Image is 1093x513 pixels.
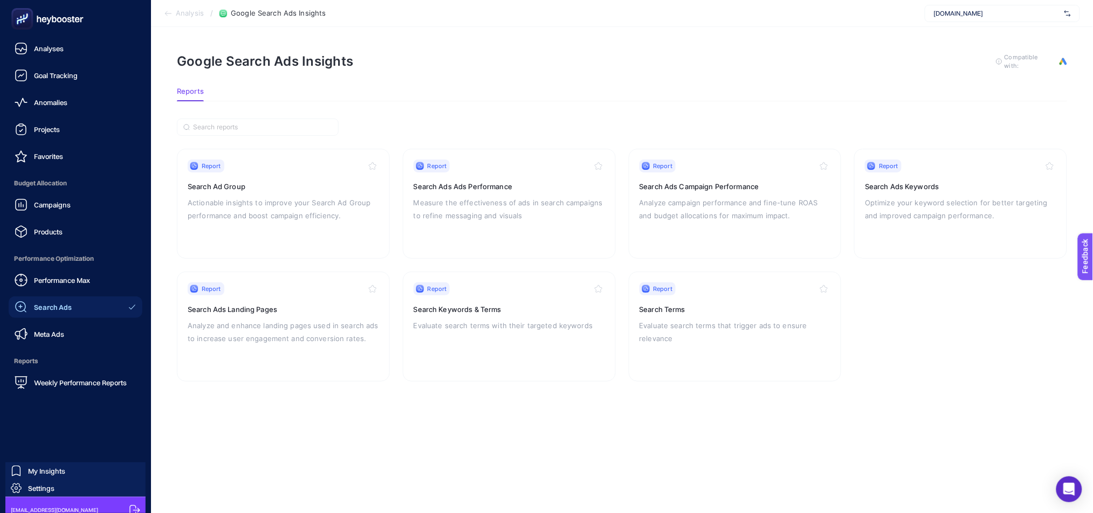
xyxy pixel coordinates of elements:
a: ReportSearch Ad GroupActionable insights to improve your Search Ad Group performance and boost ca... [177,149,390,259]
a: Search Ads [9,296,142,318]
h3: Search Ads Campaign Performance [640,181,831,192]
h3: Search Keywords & Terms [414,304,605,315]
p: Analyze campaign performance and fine-tune ROAS and budget allocations for maximum impact. [640,196,831,222]
a: Anomalies [9,92,142,113]
span: Reports [9,350,142,372]
span: Report [202,285,221,293]
p: Measure the effectiveness of ads in search campaigns to refine messaging and visuals [414,196,605,222]
span: Meta Ads [34,330,64,338]
span: Favorites [34,152,63,161]
span: Performance Max [34,276,90,285]
a: ReportSearch Ads Landing PagesAnalyze and enhance landing pages used in search ads to increase us... [177,272,390,382]
button: Reports [177,87,204,101]
p: Optimize your keyword selection for better targeting and improved campaign performance. [865,196,1056,222]
a: Favorites [9,145,142,167]
p: Evaluate search terms with their targeted keywords [414,319,605,332]
span: Settings [28,484,54,493]
h3: Search Ads Keywords [865,181,1056,192]
a: Meta Ads [9,323,142,345]
span: Compatible with: [1005,53,1053,70]
span: [DOMAIN_NAME] [934,9,1060,18]
h1: Google Search Ads Insights [177,53,353,69]
div: Open Intercom Messenger [1056,476,1082,502]
img: svg%3e [1064,8,1071,19]
a: ReportSearch Ads Ads PerformanceMeasure the effectiveness of ads in search campaigns to refine me... [403,149,616,259]
a: Campaigns [9,194,142,216]
h3: Search Ads Ads Performance [414,181,605,192]
span: Products [34,227,63,236]
h3: Search Terms [640,304,831,315]
a: ReportSearch Ads KeywordsOptimize your keyword selection for better targeting and improved campai... [854,149,1067,259]
span: Analyses [34,44,64,53]
span: Google Search Ads Insights [231,9,326,18]
a: ReportSearch Keywords & TermsEvaluate search terms with their targeted keywords [403,272,616,382]
span: My Insights [28,467,65,475]
span: / [210,9,213,17]
span: Report [428,162,447,170]
span: Analysis [176,9,204,18]
span: Report [654,285,673,293]
span: Goal Tracking [34,71,78,80]
span: Anomalies [34,98,67,107]
span: Feedback [6,3,41,12]
span: Campaigns [34,200,71,209]
h3: Search Ads Landing Pages [188,304,379,315]
a: Weekly Performance Reports [9,372,142,393]
span: Reports [177,87,204,96]
span: Weekly Performance Reports [34,378,127,387]
a: Projects [9,119,142,140]
p: Analyze and enhance landing pages used in search ads to increase user engagement and conversion r... [188,319,379,345]
span: Performance Optimization [9,248,142,269]
a: My Insights [5,462,146,480]
p: Evaluate search terms that trigger ads to ensure relevance [640,319,831,345]
span: Search Ads [34,303,72,311]
span: Report [654,162,673,170]
h3: Search Ad Group [188,181,379,192]
a: ReportSearch Ads Campaign PerformanceAnalyze campaign performance and fine-tune ROAS and budget a... [629,149,842,259]
a: Goal Tracking [9,65,142,86]
a: Products [9,221,142,242]
span: Budget Allocation [9,172,142,194]
span: Projects [34,125,60,134]
p: Actionable insights to improve your Search Ad Group performance and boost campaign efficiency. [188,196,379,222]
span: Report [428,285,447,293]
span: Report [202,162,221,170]
a: Analyses [9,38,142,59]
a: ReportSearch TermsEvaluate search terms that trigger ads to ensure relevance [629,272,842,382]
a: Performance Max [9,269,142,291]
a: Settings [5,480,146,497]
input: Search [193,123,332,131]
span: Report [879,162,898,170]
